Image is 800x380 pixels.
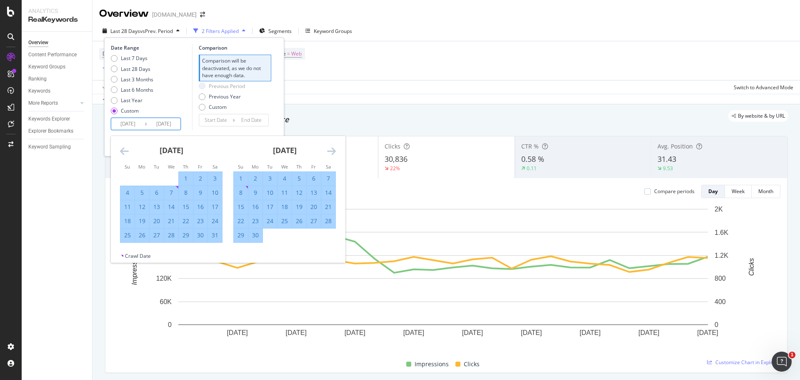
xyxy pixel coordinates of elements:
text: 1.2K [715,252,728,259]
td: Selected. Wednesday, September 25, 2024 [277,214,292,228]
td: Selected. Thursday, August 1, 2024 [179,171,193,186]
div: Date Range [111,44,190,51]
input: Start Date [111,118,145,130]
a: Keywords Explorer [28,115,86,123]
div: Custom [111,107,153,114]
div: 8 [179,189,193,197]
div: 16 [248,203,262,211]
text: 800 [715,275,726,282]
td: Selected. Tuesday, August 13, 2024 [150,200,164,214]
td: Selected. Saturday, August 24, 2024 [208,214,222,228]
button: 2 Filters Applied [190,24,249,38]
div: [DOMAIN_NAME] [152,10,197,19]
iframe: Intercom live chat [772,352,792,372]
small: Mo [252,164,259,170]
div: 11 [120,203,135,211]
div: 9 [248,189,262,197]
strong: [DATE] [160,145,183,155]
div: 5 [135,189,149,197]
td: Selected. Tuesday, August 6, 2024 [150,186,164,200]
div: Previous Period [209,83,245,90]
div: Last 7 Days [121,55,147,62]
td: Selected. Wednesday, September 18, 2024 [277,200,292,214]
td: Selected. Monday, August 26, 2024 [135,228,150,242]
button: Last 28 DaysvsPrev. Period [99,24,183,38]
div: 5 [292,174,306,183]
text: Clicks [748,258,755,276]
div: Week [732,188,745,195]
button: Segments [256,24,295,38]
div: 9.53 [663,165,673,172]
td: Selected. Monday, August 5, 2024 [135,186,150,200]
div: 17 [208,203,222,211]
div: 2 Filters Applied [202,28,239,35]
text: [DATE] [580,329,600,336]
div: Move forward to switch to the next month. [327,146,336,156]
td: Selected. Wednesday, August 7, 2024 [164,186,179,200]
div: Crawl Date [125,252,151,259]
div: Previous Year [199,93,245,100]
div: 11 [277,189,292,197]
div: 6 [150,189,164,197]
td: Selected. Thursday, September 19, 2024 [292,200,307,214]
td: Selected. Saturday, September 21, 2024 [321,200,336,214]
small: Mo [138,164,145,170]
td: Selected. Thursday, September 5, 2024 [292,171,307,186]
div: 15 [179,203,193,211]
text: [DATE] [462,329,483,336]
span: Impressions [415,359,449,369]
div: 14 [164,203,178,211]
div: 9 [193,189,207,197]
div: Day [708,188,718,195]
button: Day [701,185,725,198]
input: End Date [235,114,268,126]
div: Last Year [111,97,153,104]
div: Switch to Advanced Mode [734,84,793,91]
text: [DATE] [521,329,542,336]
div: 22 [234,217,248,225]
td: Selected. Friday, August 9, 2024 [193,186,208,200]
div: 30 [193,231,207,239]
div: 7 [164,189,178,197]
small: Su [238,164,243,170]
small: Sa [212,164,217,170]
td: Selected. Friday, August 30, 2024 [193,228,208,242]
div: Keyword Groups [28,63,65,71]
td: Selected. Sunday, August 11, 2024 [120,200,135,214]
div: 16 [193,203,207,211]
div: 30 [248,231,262,239]
text: 2K [715,206,723,213]
div: 0.11 [527,165,537,172]
span: Last 28 Days [110,28,140,35]
div: Last 28 Days [111,65,153,73]
div: Analytics [28,7,85,15]
td: Selected. Sunday, August 4, 2024 [120,186,135,200]
td: Selected. Wednesday, August 21, 2024 [164,214,179,228]
span: 1 [789,352,795,358]
a: Customize Chart in Explorer [707,359,780,366]
td: Selected. Sunday, September 22, 2024 [234,214,248,228]
text: Impressions [131,249,138,285]
a: More Reports [28,99,78,108]
div: Last 28 Days [121,65,150,73]
td: Selected. Sunday, September 15, 2024 [234,200,248,214]
div: 29 [179,231,193,239]
button: Month [752,185,780,198]
td: Selected. Friday, September 27, 2024 [307,214,321,228]
a: Keywords [28,87,86,96]
div: Last 6 Months [121,86,153,93]
div: Last 6 Months [111,86,153,93]
div: 28 [164,231,178,239]
td: Selected. Thursday, September 12, 2024 [292,186,307,200]
td: Selected. Sunday, August 18, 2024 [120,214,135,228]
text: [DATE] [403,329,424,336]
svg: A chart. [112,205,774,350]
div: 19 [292,203,306,211]
div: 4 [277,174,292,183]
div: Comparison will be deactivated, as we do not have enough data. [199,55,271,81]
span: Clicks [385,142,400,150]
div: 14 [321,189,335,197]
span: 0.58 % [521,154,544,164]
td: Selected. Thursday, August 8, 2024 [179,186,193,200]
small: Fr [198,164,202,170]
